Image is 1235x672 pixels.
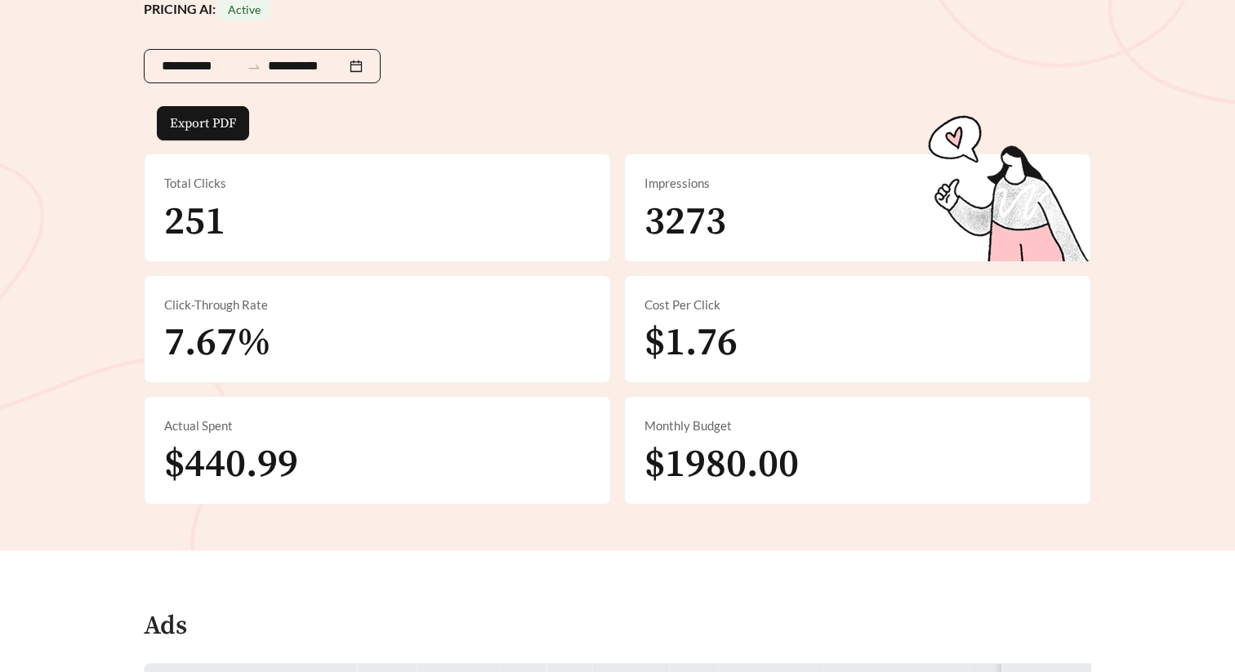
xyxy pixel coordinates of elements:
[644,174,1071,193] div: Impressions
[164,440,298,489] span: $440.99
[228,2,261,16] span: Active
[644,318,738,367] span: $1.76
[164,198,225,247] span: 251
[144,1,270,16] strong: PRICING AI:
[164,318,271,367] span: 7.67%
[164,416,591,435] div: Actual Spent
[644,198,726,247] span: 3273
[644,296,1071,314] div: Cost Per Click
[247,60,261,74] span: swap-right
[170,113,236,133] span: Export PDF
[247,59,261,73] span: to
[164,174,591,193] div: Total Clicks
[157,106,249,140] button: Export PDF
[644,440,799,489] span: $1980.00
[644,416,1071,435] div: Monthly Budget
[164,296,591,314] div: Click-Through Rate
[144,612,187,641] h4: Ads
